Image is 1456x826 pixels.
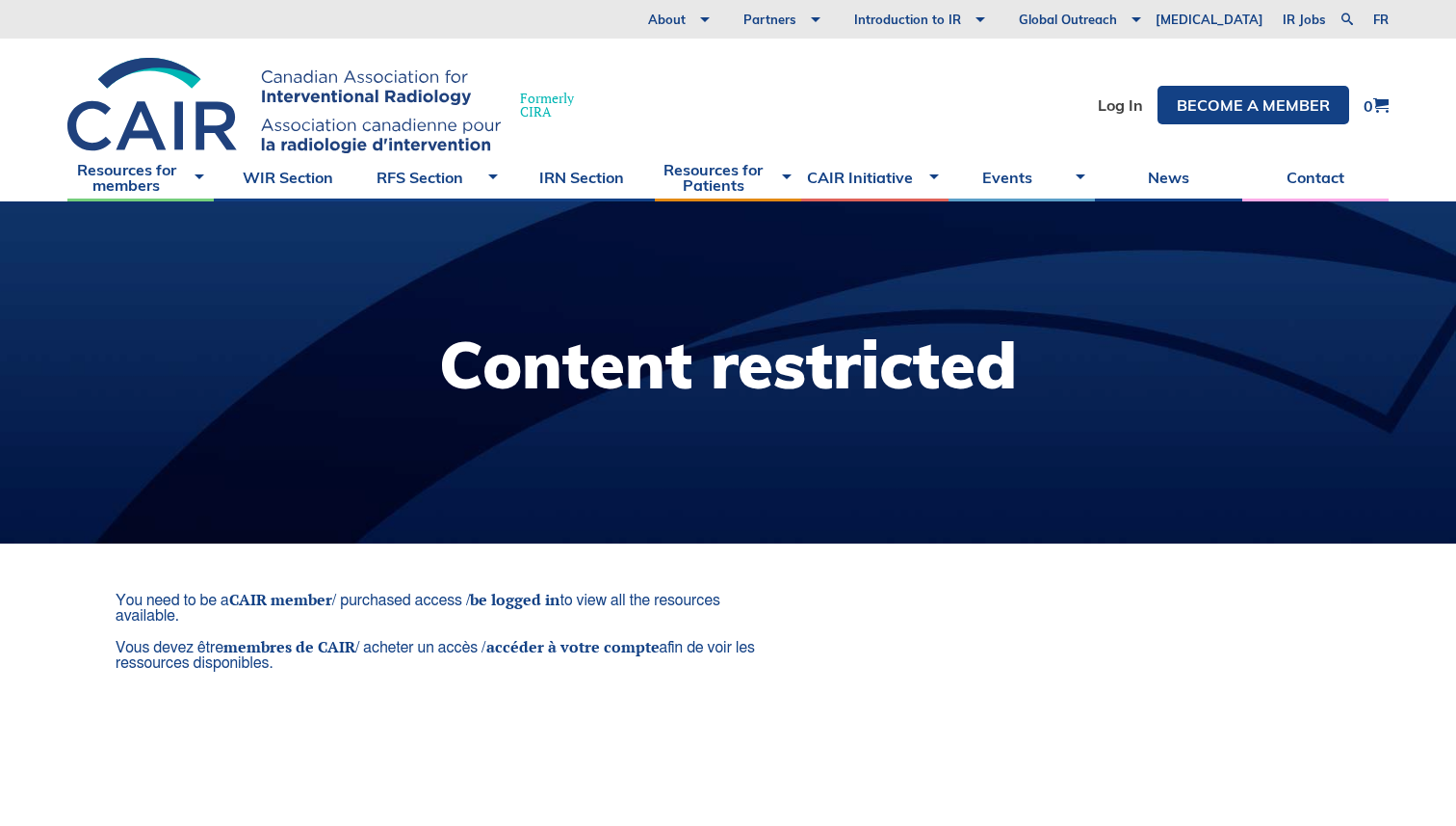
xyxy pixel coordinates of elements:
[507,153,654,201] a: IRN Section
[470,589,559,610] a: be logged in
[486,636,660,657] a: accéder à votre compte
[1364,97,1389,114] a: 0
[214,153,360,201] a: WIR Section
[116,592,782,671] div: You need to be a / purchased access / to view all the resources available. Vous devez être / ache...
[223,636,355,657] a: membres de CAIR
[67,153,214,201] a: Resources for members
[1098,97,1143,113] a: Log In
[439,333,1017,397] h1: Content restricted
[361,153,507,201] a: RFS Section
[1373,13,1389,26] a: fr
[801,153,948,201] a: CAIR Initiative
[1095,153,1241,201] a: News
[520,92,574,119] span: Formerly CIRA
[1242,153,1389,201] a: Contact
[1157,86,1349,124] a: Become a member
[229,589,332,610] a: CAIR member
[67,58,501,153] img: CIRA
[67,58,593,153] a: FormerlyCIRA
[949,153,1095,201] a: Events
[655,153,801,201] a: Resources for Patients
